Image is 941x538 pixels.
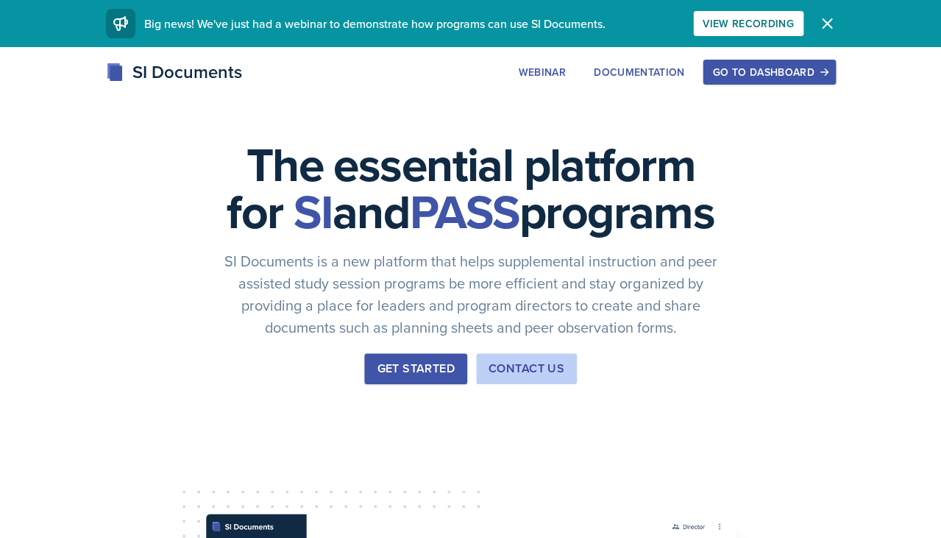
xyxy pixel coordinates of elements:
[518,66,565,78] div: Webinar
[693,11,803,36] button: View Recording
[703,18,794,29] div: View Recording
[584,60,695,85] button: Documentation
[476,353,577,384] button: Contact Us
[594,66,685,78] div: Documentation
[106,59,242,85] div: SI Documents
[703,60,835,85] button: Go to Dashboard
[364,353,466,384] button: Get Started
[377,360,454,378] div: Get Started
[144,15,606,32] span: Big news! We've just had a webinar to demonstrate how programs can use SI Documents.
[489,360,564,378] div: Contact Us
[508,60,575,85] button: Webinar
[712,66,825,78] div: Go to Dashboard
